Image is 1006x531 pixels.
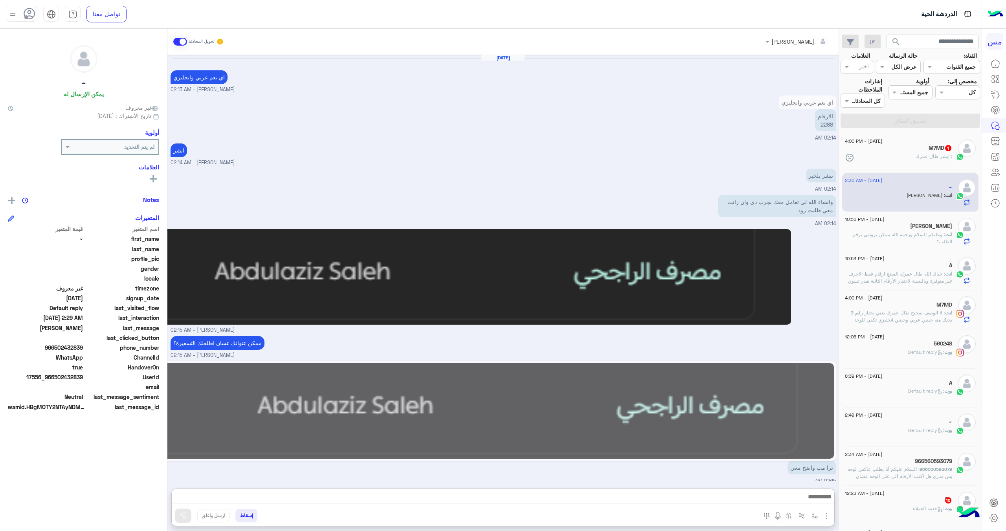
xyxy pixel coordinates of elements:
p: 27/8/2025, 2:14 AM [171,143,187,157]
h6: العلامات [8,164,159,171]
img: send voice note [773,511,782,521]
span: email [84,383,160,391]
span: 02:14 AM [815,220,836,226]
span: null [8,334,83,342]
span: [DATE] - 10:53 PM [845,255,884,262]
span: last_message_sentiment [84,393,160,401]
button: ارسل واغلق [197,509,229,522]
label: مخصص إلى: [948,77,977,85]
span: ChannelId [84,353,160,362]
span: last_message_id [88,403,159,411]
span: انت [945,310,952,316]
span: : Default reply [908,388,944,394]
img: add [8,197,15,204]
h5: ~ [949,184,952,191]
img: defaultAdmin.png [70,46,97,72]
span: last_name [84,245,160,253]
img: select flow [811,513,818,519]
img: WhatsApp [956,153,964,161]
span: timezone [84,284,160,292]
label: إشارات الملاحظات [841,77,882,94]
h5: A [949,380,952,386]
span: بوت [944,388,952,394]
img: WhatsApp [956,505,964,513]
span: profile_pic [84,255,160,263]
img: WhatsApp [956,192,964,200]
span: [DATE] - 2:49 PM [845,412,882,419]
img: defaultAdmin.png [958,179,976,197]
span: null [8,383,83,391]
h5: 966560593079 [915,458,952,465]
span: signup_date [84,294,160,302]
span: 17556_966502432839 [8,373,83,381]
h6: أولوية [145,129,159,136]
span: gender [84,265,160,273]
span: غير معروف [125,103,159,112]
div: اختر [859,62,870,72]
span: [DATE] - 10:55 PM [845,216,884,223]
span: [DATE] - 4:00 PM [845,294,882,301]
button: تطبيق الفلاتر [841,114,980,128]
img: WhatsApp [956,466,964,474]
span: بوت [944,505,952,511]
span: [PERSON_NAME] - 02:15 AM [171,327,235,334]
h5: M7MD [929,145,952,151]
img: defaultAdmin.png [958,413,976,431]
p: 27/8/2025, 2:15 AM [788,461,836,474]
span: phone_number [84,344,160,352]
span: غير معروف [8,284,83,292]
span: انت [945,192,952,198]
span: [PERSON_NAME] - 02:14 AM [171,159,235,167]
h5: 560248 [934,340,952,347]
span: last_clicked_button [84,334,160,342]
span: [DATE] - 12:23 AM [845,490,884,497]
p: 27/8/2025, 2:15 AM [171,336,264,350]
button: search [887,35,906,51]
span: السلام عليكم أنا بطلب عاكس لوحه بس مدري هل اكتب الأرقام الي على الوحه عشان توفروها لي و لا اطلبها... [848,466,952,486]
h5: خالد بن حسن سعيد القحطاني [910,223,952,230]
p: الدردشة الحية [921,9,957,20]
img: notes [22,197,28,204]
img: send message [179,512,187,520]
img: Trigger scenario [799,513,805,519]
img: Instagram [956,349,964,356]
img: WhatsApp [956,427,964,435]
img: make a call [764,513,770,519]
img: hulul-logo.png [955,500,982,527]
img: defaultAdmin.png [958,453,976,470]
span: [DATE] - 8:39 PM [845,373,882,380]
span: [DATE] - 2:34 AM [845,451,882,458]
img: defaultAdmin.png [958,375,976,392]
h6: [DATE] [481,55,525,61]
h5: ~ [949,419,952,425]
img: Instagram [956,310,964,318]
span: قيمة المتغير [8,225,83,233]
span: ~ [8,235,83,243]
span: 966560593079 [920,466,952,472]
span: 02:14 AM [815,186,836,192]
img: tab [963,9,973,19]
button: select flow [808,509,821,522]
img: defaultAdmin.png [958,492,976,509]
img: defaultAdmin.png [958,257,976,275]
h5: A [949,262,952,269]
span: : Default reply [908,349,944,355]
label: حالة الرسالة [889,51,918,60]
label: القناة: [964,51,977,60]
button: create order [782,509,795,522]
span: تاريخ الأشتراك : [DATE] [97,112,151,120]
span: [DATE] - 2:30 AM [845,177,882,184]
p: 27/8/2025, 2:14 AM [806,169,836,182]
h6: المتغيرات [135,214,159,221]
span: لا الوصف صحيح طال عمرك يعني تختار رقم 3 يجيك منه حبتين عربي وحبتين انجليزي تكفي للوحة الامامية وا... [851,310,952,330]
img: tab [68,10,77,19]
img: WhatsApp [956,231,964,239]
span: [DATE] - 12:06 PM [845,333,884,340]
span: 02:15 AM [815,478,836,484]
h5: ً [944,497,952,503]
span: 966502432839 [8,344,83,352]
span: Default reply [8,304,83,312]
span: true [8,363,83,371]
span: 02:14 AM [815,135,836,141]
span: last_visited_flow [84,304,160,312]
